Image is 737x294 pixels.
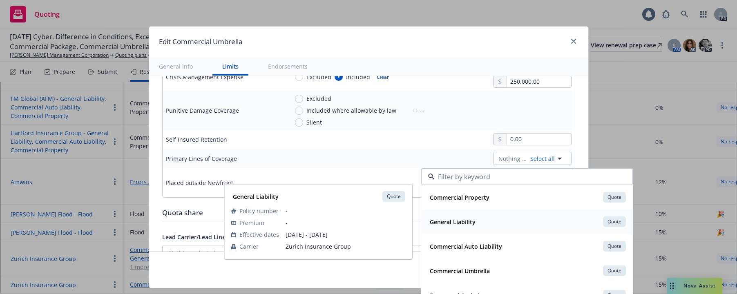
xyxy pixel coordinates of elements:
[286,242,405,251] span: Zurich Insurance Group
[372,71,394,82] button: Clear
[430,267,490,275] strong: Commercial Umbrella
[335,73,343,81] input: Included
[162,233,263,241] span: Lead Carrier/Lead Lines of Coverage
[430,243,502,250] strong: Commercial Auto Liability
[527,154,555,163] a: Select all
[507,134,571,145] input: 0.00
[430,194,489,201] strong: Commercial Property
[162,207,575,218] div: Quota share
[386,193,402,200] span: Quote
[606,218,623,225] span: Quote
[498,154,527,163] span: Nothing selected
[258,57,317,76] button: Endorsements
[606,243,623,250] span: Quote
[435,172,616,182] input: Filter by keyword
[295,118,303,127] input: Silent
[606,267,623,274] span: Quote
[306,106,396,115] span: Included where allowable by law
[286,207,405,215] span: -
[166,178,233,187] div: Placed outside Newfront
[306,118,322,127] span: Silent
[306,94,331,103] span: Excluded
[493,152,572,165] button: Nothing selectedSelect all
[212,57,248,76] button: Limits
[286,219,288,227] span: -
[166,135,227,144] div: Self Insured Retention
[239,218,264,227] span: Premium
[166,73,243,81] div: Crisis Management Expense
[606,194,623,201] span: Quote
[166,154,237,163] div: Primary Lines of Coverage
[149,57,203,76] button: General info
[159,36,242,47] h1: Edit Commercial Umbrella
[286,230,405,239] span: [DATE] - [DATE]
[295,95,303,103] input: Excluded
[239,207,279,215] span: Policy number
[239,242,259,251] span: Carrier
[569,36,578,46] a: close
[430,218,476,226] strong: General Liability
[295,73,303,81] input: Excluded
[239,230,279,239] span: Effective dates
[169,249,216,257] span: Nothing selected
[166,106,239,115] div: Punitive Damage Coverage
[233,193,279,200] strong: General Liability
[346,73,370,81] span: Included
[295,107,303,115] input: Included where allowable by law
[306,73,331,81] span: Excluded
[507,76,571,87] input: 0.00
